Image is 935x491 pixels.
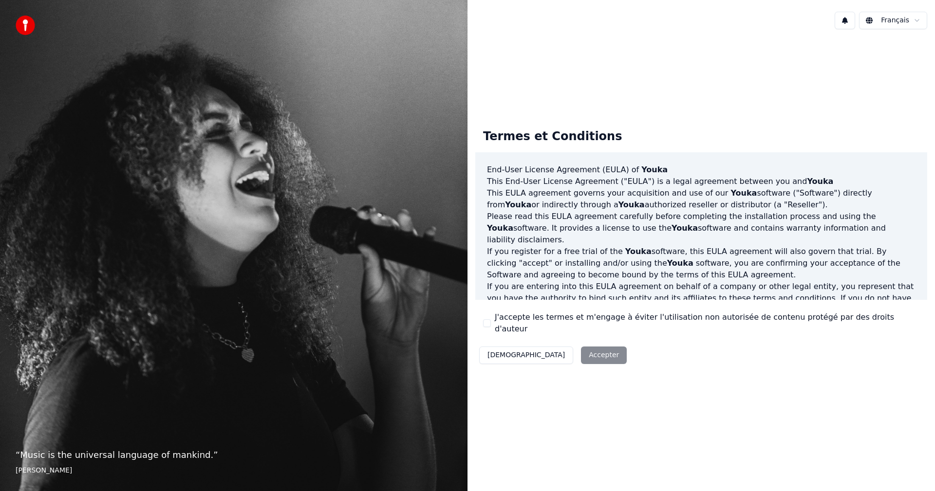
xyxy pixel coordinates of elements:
[667,258,693,268] span: Youka
[487,187,916,211] p: This EULA agreement governs your acquisition and use of our software ("Software") directly from o...
[487,281,916,327] p: If you are entering into this EULA agreement on behalf of a company or other legal entity, you re...
[475,121,630,152] div: Termes et Conditions
[487,246,916,281] p: If you register for a free trial of the software, this EULA agreement will also govern that trial...
[16,448,452,462] p: “ Music is the universal language of mankind. ”
[730,188,757,198] span: Youka
[487,176,916,187] p: This End-User License Agreement ("EULA") is a legal agreement between you and
[618,200,645,209] span: Youka
[487,223,513,233] span: Youka
[641,165,668,174] span: Youka
[487,211,916,246] p: Please read this EULA agreement carefully before completing the installation process and using th...
[807,177,833,186] span: Youka
[16,16,35,35] img: youka
[479,346,573,364] button: [DEMOGRAPHIC_DATA]
[495,311,919,335] label: J'accepte les termes et m'engage à éviter l'utilisation non autorisée de contenu protégé par des ...
[672,223,698,233] span: Youka
[487,164,916,176] h3: End-User License Agreement (EULA) of
[625,247,652,256] span: Youka
[505,200,531,209] span: Youka
[16,466,452,475] footer: [PERSON_NAME]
